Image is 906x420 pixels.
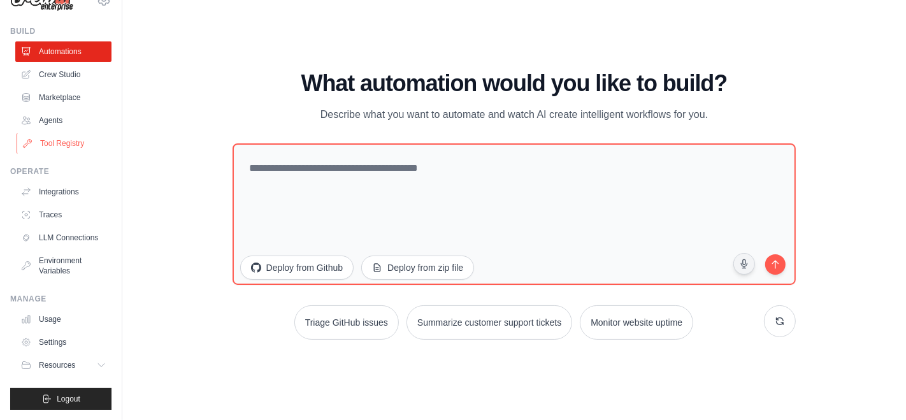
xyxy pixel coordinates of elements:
a: Marketplace [15,87,111,108]
a: Settings [15,332,111,352]
a: Tool Registry [17,133,113,154]
button: Deploy from Github [240,256,354,280]
span: Resources [39,360,75,370]
a: Crew Studio [15,64,111,85]
a: Agents [15,110,111,131]
a: Traces [15,205,111,225]
div: Build [10,26,111,36]
button: Logout [10,388,111,410]
button: Deploy from zip file [361,256,474,280]
button: Monitor website uptime [580,305,693,340]
h1: What automation would you like to build? [233,71,796,96]
div: Manage [10,294,111,304]
div: Operate [10,166,111,177]
p: Describe what you want to automate and watch AI create intelligent workflows for you. [300,106,728,123]
span: Logout [57,394,80,404]
a: Integrations [15,182,111,202]
a: Usage [15,309,111,329]
a: Environment Variables [15,250,111,281]
button: Triage GitHub issues [294,305,399,340]
a: Automations [15,41,111,62]
button: Resources [15,355,111,375]
a: LLM Connections [15,228,111,248]
button: Summarize customer support tickets [406,305,572,340]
